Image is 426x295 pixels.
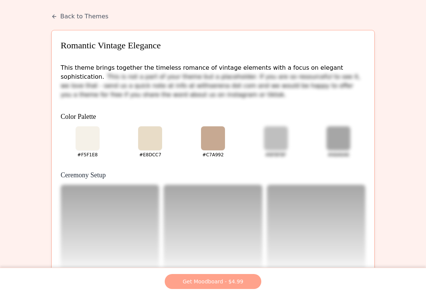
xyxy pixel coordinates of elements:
[265,152,286,158] div: #BFBFBF
[51,12,109,21] button: Back to Themes
[61,111,365,122] h4: Color Palette
[61,170,365,180] h4: Ceremony Setup
[61,73,360,98] span: This is not a part of your theme but a placeholder. If you are so resourceful to see it, we love ...
[328,152,349,158] div: #A6A6A6
[61,39,365,51] h3: Romantic Vintage Elegance
[77,152,98,158] div: #F5F1E8
[61,63,365,99] p: This theme brings together the timeless romance of vintage elements with a focus on elegant sophi...
[202,152,223,158] div: #C7A992
[165,274,261,289] button: Get Moodboard - $4.99
[139,152,161,158] div: #E8DCC7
